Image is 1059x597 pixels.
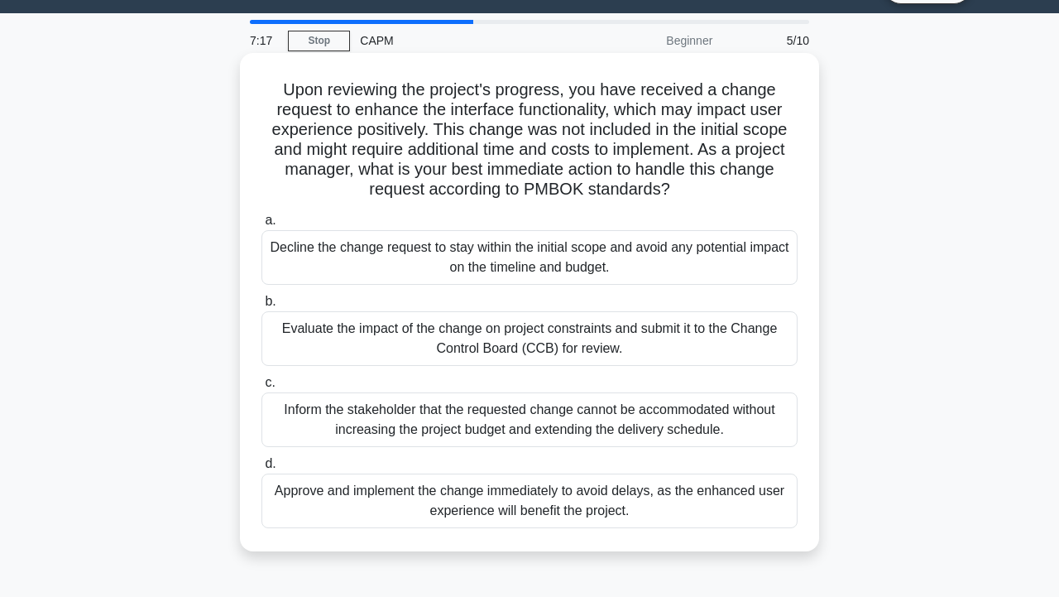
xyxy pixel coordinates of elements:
div: 7:17 [240,24,288,57]
div: Inform the stakeholder that the requested change cannot be accommodated without increasing the pr... [261,392,798,447]
div: Approve and implement the change immediately to avoid delays, as the enhanced user experience wil... [261,474,798,528]
span: b. [265,294,276,308]
div: Beginner [577,24,722,57]
div: Decline the change request to stay within the initial scope and avoid any potential impact on the... [261,230,798,285]
div: Evaluate the impact of the change on project constraints and submit it to the Change Control Boar... [261,311,798,366]
h5: Upon reviewing the project's progress, you have received a change request to enhance the interfac... [260,79,799,200]
a: Stop [288,31,350,51]
span: c. [265,375,275,389]
div: CAPM [350,24,577,57]
span: a. [265,213,276,227]
div: 5/10 [722,24,819,57]
span: d. [265,456,276,470]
